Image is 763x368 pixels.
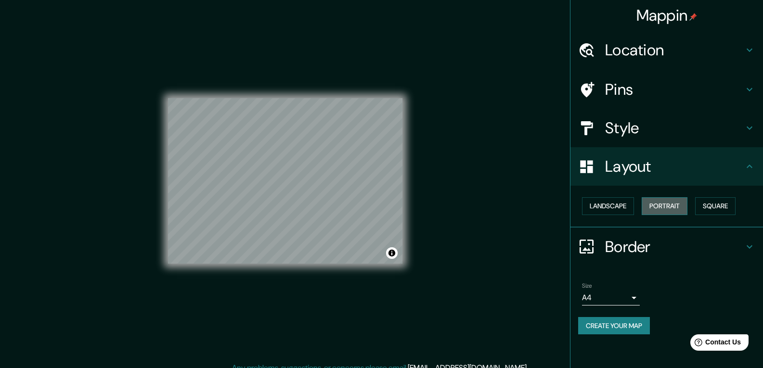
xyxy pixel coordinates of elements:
[582,197,634,215] button: Landscape
[695,197,736,215] button: Square
[605,40,744,60] h4: Location
[570,147,763,186] div: Layout
[605,157,744,176] h4: Layout
[582,281,592,290] label: Size
[168,98,402,264] canvas: Map
[570,109,763,147] div: Style
[689,13,697,21] img: pin-icon.png
[578,317,650,335] button: Create your map
[570,31,763,69] div: Location
[677,330,752,357] iframe: Help widget launcher
[570,70,763,109] div: Pins
[605,80,744,99] h4: Pins
[386,247,398,259] button: Toggle attribution
[636,6,698,25] h4: Mappin
[642,197,687,215] button: Portrait
[582,290,640,305] div: A4
[605,118,744,138] h4: Style
[605,237,744,256] h4: Border
[570,228,763,266] div: Border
